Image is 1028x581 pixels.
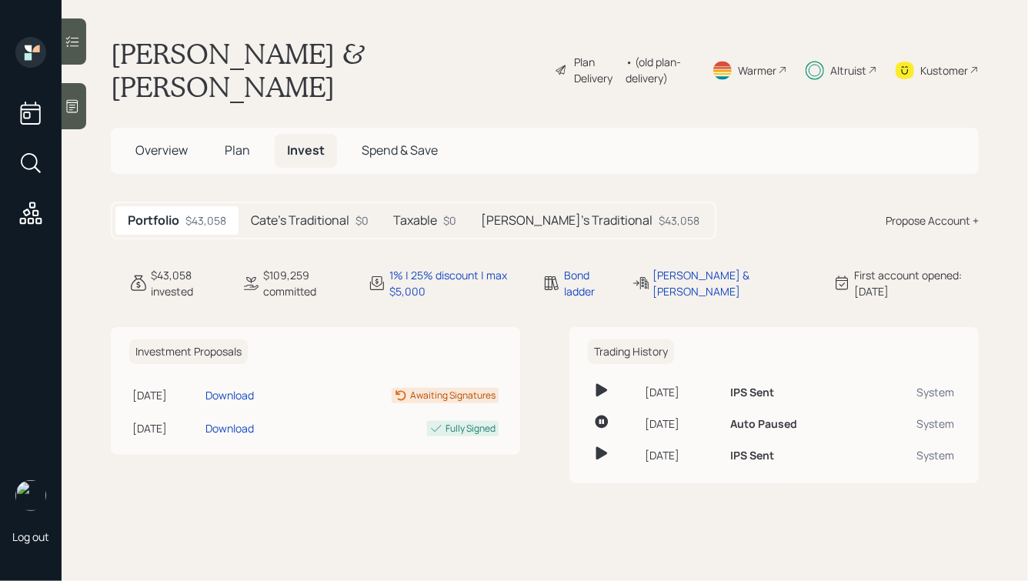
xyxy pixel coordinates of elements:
[830,62,866,78] div: Altruist
[730,418,797,431] h6: Auto Paused
[443,212,456,229] div: $0
[875,416,954,432] div: System
[730,449,774,462] h6: IPS Sent
[920,62,968,78] div: Kustomer
[446,422,496,436] div: Fully Signed
[854,267,979,299] div: First account opened: [DATE]
[626,54,693,86] div: • (old plan-delivery)
[15,480,46,511] img: hunter_neumayer.jpg
[132,387,199,403] div: [DATE]
[645,384,718,400] div: [DATE]
[645,447,718,463] div: [DATE]
[389,267,524,299] div: 1% | 25% discount | max $5,000
[132,420,199,436] div: [DATE]
[659,212,699,229] div: $43,058
[574,54,618,86] div: Plan Delivery
[205,387,254,403] div: Download
[287,142,325,159] span: Invest
[355,212,369,229] div: $0
[645,416,718,432] div: [DATE]
[129,339,248,365] h6: Investment Proposals
[263,267,349,299] div: $109,259 committed
[393,213,437,228] h5: Taxable
[886,212,979,229] div: Propose Account +
[251,213,349,228] h5: Cate's Traditional
[588,339,674,365] h6: Trading History
[151,267,223,299] div: $43,058 invested
[135,142,188,159] span: Overview
[564,267,612,299] div: Bond ladder
[111,37,542,103] h1: [PERSON_NAME] & [PERSON_NAME]
[185,212,226,229] div: $43,058
[205,420,254,436] div: Download
[875,447,954,463] div: System
[875,384,954,400] div: System
[410,389,496,402] div: Awaiting Signatures
[730,386,774,399] h6: IPS Sent
[12,529,49,544] div: Log out
[225,142,250,159] span: Plan
[128,213,179,228] h5: Portfolio
[738,62,776,78] div: Warmer
[653,267,815,299] div: [PERSON_NAME] & [PERSON_NAME]
[481,213,653,228] h5: [PERSON_NAME]'s Traditional
[362,142,438,159] span: Spend & Save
